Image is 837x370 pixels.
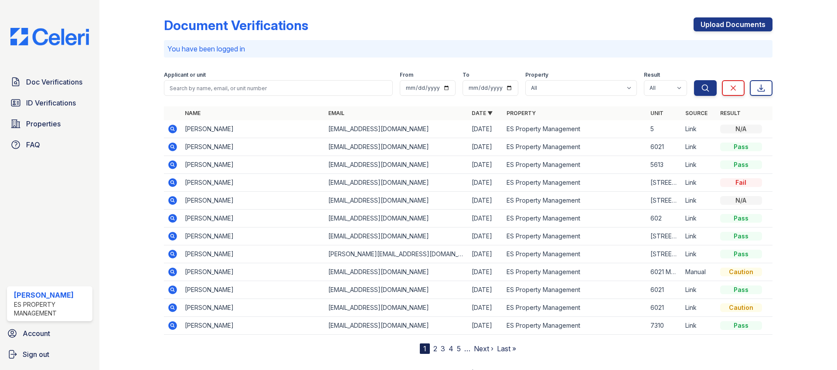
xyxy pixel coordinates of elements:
[720,178,762,187] div: Fail
[7,94,92,112] a: ID Verifications
[503,174,646,192] td: ES Property Management
[468,192,503,210] td: [DATE]
[682,156,717,174] td: Link
[463,71,470,78] label: To
[181,156,325,174] td: [PERSON_NAME]
[3,346,96,363] a: Sign out
[503,120,646,138] td: ES Property Management
[325,281,468,299] td: [EMAIL_ADDRESS][DOMAIN_NAME]
[181,245,325,263] td: [PERSON_NAME]
[720,125,762,133] div: N/A
[7,115,92,132] a: Properties
[325,156,468,174] td: [EMAIL_ADDRESS][DOMAIN_NAME]
[720,303,762,312] div: Caution
[181,317,325,335] td: [PERSON_NAME]
[503,210,646,227] td: ES Property Management
[503,245,646,263] td: ES Property Management
[474,344,493,353] a: Next ›
[720,110,741,116] a: Result
[685,110,708,116] a: Source
[682,299,717,317] td: Link
[468,299,503,317] td: [DATE]
[682,245,717,263] td: Link
[23,328,50,339] span: Account
[164,17,308,33] div: Document Verifications
[682,174,717,192] td: Link
[325,317,468,335] td: [EMAIL_ADDRESS][DOMAIN_NAME]
[26,77,82,87] span: Doc Verifications
[26,98,76,108] span: ID Verifications
[682,120,717,138] td: Link
[497,344,516,353] a: Last »
[468,120,503,138] td: [DATE]
[181,210,325,227] td: [PERSON_NAME]
[14,290,89,300] div: [PERSON_NAME]
[7,136,92,153] a: FAQ
[468,156,503,174] td: [DATE]
[682,317,717,335] td: Link
[325,227,468,245] td: [EMAIL_ADDRESS][DOMAIN_NAME]
[720,232,762,241] div: Pass
[647,210,682,227] td: 602
[647,156,682,174] td: 5613
[464,343,470,354] span: …
[23,349,49,360] span: Sign out
[7,73,92,91] a: Doc Verifications
[400,71,413,78] label: From
[682,227,717,245] td: Link
[468,210,503,227] td: [DATE]
[682,192,717,210] td: Link
[468,174,503,192] td: [DATE]
[647,263,682,281] td: 6021 Morning dove
[441,344,445,353] a: 3
[682,281,717,299] td: Link
[720,268,762,276] div: Caution
[325,120,468,138] td: [EMAIL_ADDRESS][DOMAIN_NAME]
[720,250,762,258] div: Pass
[503,192,646,210] td: ES Property Management
[720,160,762,169] div: Pass
[181,138,325,156] td: [PERSON_NAME]
[181,299,325,317] td: [PERSON_NAME]
[720,321,762,330] div: Pass
[181,174,325,192] td: [PERSON_NAME]
[167,44,769,54] p: You have been logged in
[468,245,503,263] td: [DATE]
[647,138,682,156] td: 6021
[720,214,762,223] div: Pass
[682,210,717,227] td: Link
[457,344,461,353] a: 5
[682,138,717,156] td: Link
[647,299,682,317] td: 6021
[647,174,682,192] td: [STREET_ADDRESS][PERSON_NAME]
[468,281,503,299] td: [DATE]
[181,192,325,210] td: [PERSON_NAME]
[164,80,393,96] input: Search by name, email, or unit number
[181,120,325,138] td: [PERSON_NAME]
[503,299,646,317] td: ES Property Management
[3,325,96,342] a: Account
[185,110,201,116] a: Name
[468,263,503,281] td: [DATE]
[26,119,61,129] span: Properties
[181,227,325,245] td: [PERSON_NAME]
[647,120,682,138] td: 5
[14,300,89,318] div: ES Property Management
[449,344,453,353] a: 4
[503,317,646,335] td: ES Property Management
[328,110,344,116] a: Email
[468,138,503,156] td: [DATE]
[503,263,646,281] td: ES Property Management
[647,245,682,263] td: [STREET_ADDRESS]
[650,110,663,116] a: Unit
[468,227,503,245] td: [DATE]
[468,317,503,335] td: [DATE]
[472,110,493,116] a: Date ▼
[647,281,682,299] td: 6021
[325,138,468,156] td: [EMAIL_ADDRESS][DOMAIN_NAME]
[503,281,646,299] td: ES Property Management
[181,263,325,281] td: [PERSON_NAME]
[647,317,682,335] td: 7310
[503,227,646,245] td: ES Property Management
[644,71,660,78] label: Result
